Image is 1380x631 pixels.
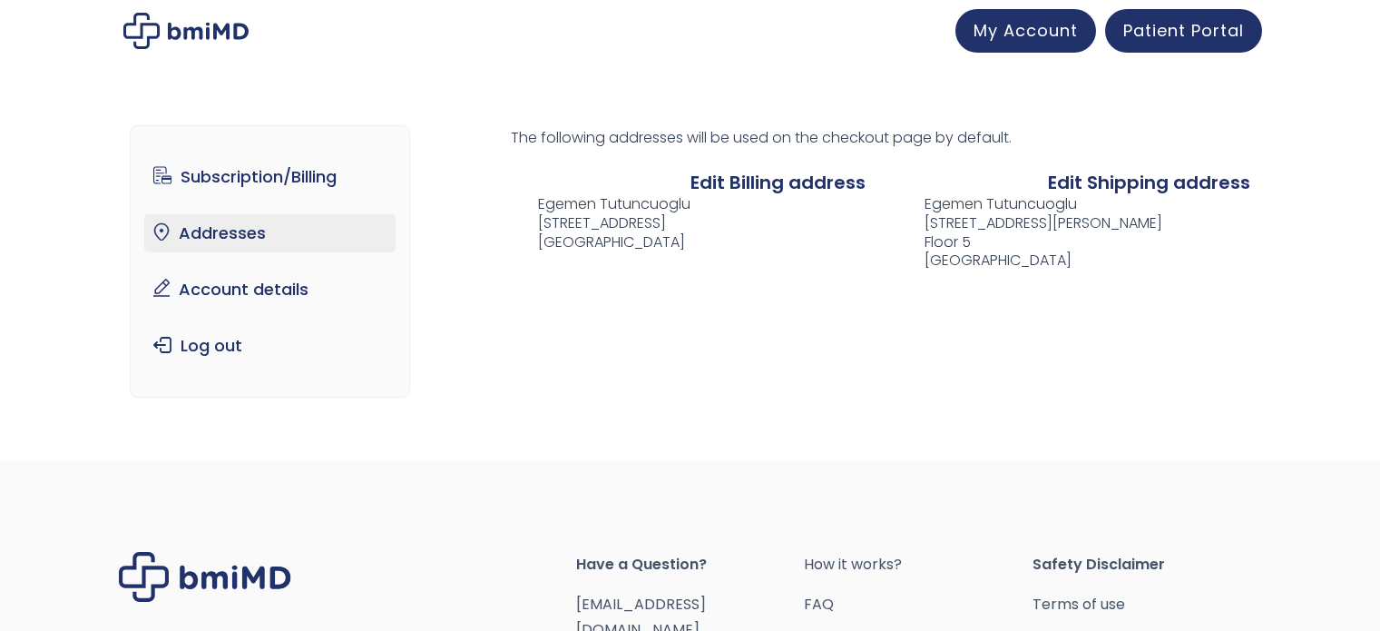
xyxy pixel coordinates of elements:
a: Subscription/Billing [144,158,396,196]
span: Safety Disclaimer [1033,552,1261,577]
img: My account [123,13,249,49]
a: Account details [144,271,396,309]
p: The following addresses will be used on the checkout page by default. [511,125,1250,151]
a: Addresses [144,214,396,252]
span: Patient Portal [1123,19,1244,42]
address: Egemen Tutuncuoglu [STREET_ADDRESS][PERSON_NAME] Floor 5 [GEOGRAPHIC_DATA] [896,195,1162,271]
address: Egemen Tutuncuoglu [STREET_ADDRESS] [GEOGRAPHIC_DATA] [511,195,690,251]
a: Edit Billing address [690,170,866,195]
a: FAQ [804,592,1033,617]
a: Log out [144,327,396,365]
nav: Account pages [130,125,410,398]
img: Brand Logo [119,552,291,602]
a: My Account [955,9,1096,53]
a: Edit Shipping address [1048,170,1250,195]
a: Patient Portal [1105,9,1262,53]
a: How it works? [804,552,1033,577]
a: Terms of use [1033,592,1261,617]
span: My Account [974,19,1078,42]
span: Have a Question? [576,552,805,577]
